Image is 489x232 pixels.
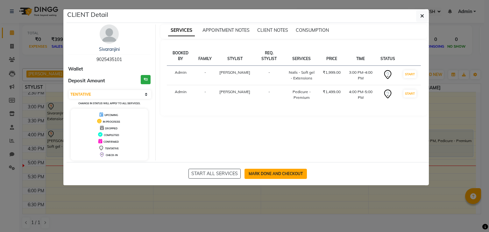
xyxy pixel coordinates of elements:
span: TENTATIVE [105,147,119,150]
td: Admin [167,85,195,105]
th: PRICE [319,46,344,66]
h3: ₹0 [141,75,151,84]
td: 3:00 PM-4:00 PM [344,66,377,85]
span: SERVICES [168,25,195,36]
td: - [254,66,284,85]
span: APPOINTMENT NOTES [202,27,250,33]
span: COMPLETED [104,133,119,137]
span: DROPPED [105,127,117,130]
th: STYLIST [216,46,254,66]
th: SERVICES [284,46,319,66]
span: Wallet [68,65,83,73]
span: UPCOMING [104,113,118,117]
h5: CLIENT Detail [67,10,108,19]
th: TIME [344,46,377,66]
span: IN PROGRESS [103,120,120,123]
small: CHANGE IN STATUS WILL APPLY TO ALL SERVICES. [78,102,140,105]
button: START [403,70,416,78]
th: REQ. STYLIST [254,46,284,66]
button: MARK DONE AND CHECKOUT [244,169,307,179]
button: START ALL SERVICES [188,169,241,179]
span: CLIENT NOTES [257,27,288,33]
th: BOOKED BY [167,46,195,66]
td: - [195,85,216,105]
td: Admin [167,66,195,85]
td: - [195,66,216,85]
div: ₹1,499.00 [323,89,341,95]
span: [PERSON_NAME] [219,70,250,75]
th: FAMILY [195,46,216,66]
div: Nails - Soft gel - Extensions [288,70,315,81]
span: 9025435101 [96,57,122,62]
span: [PERSON_NAME] [219,89,250,94]
span: CONSUMPTION [296,27,329,33]
div: Pedicure - Premium [288,89,315,100]
td: 4:00 PM-5:00 PM [344,85,377,105]
th: STATUS [377,46,399,66]
td: - [254,85,284,105]
span: Deposit Amount [68,77,105,85]
div: ₹1,999.00 [323,70,341,75]
a: Sivaranjini [99,46,120,52]
span: CHECK-IN [106,154,118,157]
span: CONFIRMED [103,140,119,143]
button: START [403,90,416,98]
img: avatar [100,24,119,44]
